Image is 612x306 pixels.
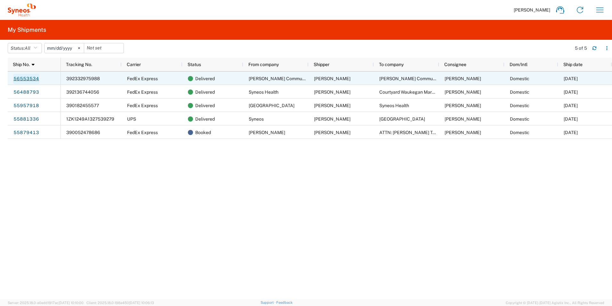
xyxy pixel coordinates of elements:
[195,85,215,99] span: Delivered
[445,76,481,81] span: Rebecca McConnell
[249,89,278,95] span: Syneos Health
[276,301,293,304] a: Feedback
[127,62,141,67] span: Carrier
[127,103,158,108] span: FedEx Express
[575,45,587,51] div: 5 of 5
[66,62,92,67] span: Tracking No.
[13,74,39,84] a: 56553534
[379,76,474,81] span: Chamberlain Communications Group LLC
[8,26,46,34] h2: My Shipments
[13,87,39,98] a: 56488793
[25,46,30,51] span: All
[249,116,264,122] span: Syneos
[195,99,215,112] span: Delivered
[44,43,84,53] input: Not set
[445,116,481,122] span: Patricia Oates
[379,103,409,108] span: Syneos Health
[13,128,39,138] a: 55879413
[195,72,215,85] span: Delivered
[564,76,578,81] span: 08/26/2025
[514,7,550,13] span: [PERSON_NAME]
[314,62,329,67] span: Shipper
[66,130,100,135] span: 390052478686
[66,103,99,108] span: 390182455577
[59,301,84,305] span: [DATE] 10:10:00
[249,76,343,81] span: Chamberlain Communications Group LLC
[66,116,114,122] span: 1ZK1249A1327539279
[86,301,154,305] span: Client: 2025.18.0-198a450
[188,62,201,67] span: Status
[127,76,158,81] span: FedEx Express
[444,62,466,67] span: Consignee
[8,43,42,53] button: Status:All
[379,130,470,135] span: ATTN: Patricia Oates Marriott Tacoma Downtown
[510,89,529,95] span: Domestic
[379,89,440,95] span: Courtyard Waukegan Marriott
[564,103,578,108] span: 06/22/2025
[506,300,604,306] span: Copyright © [DATE]-[DATE] Agistix Inc., All Rights Reserved
[66,89,99,95] span: 392136744056
[314,116,350,122] span: Becky McConnell
[13,101,39,111] a: 55957918
[445,89,481,95] span: Rebecca McConnell
[510,62,527,67] span: Dom/Intl
[445,130,481,135] span: Patricia Oates
[314,103,350,108] span: Patricia Oates
[195,126,211,139] span: Booked
[127,116,136,122] span: UPS
[510,116,529,122] span: Domestic
[564,130,578,135] span: 06/16/2025
[13,114,39,124] a: 55881336
[445,103,481,108] span: Marissa Vitha
[13,62,30,67] span: Ship No.
[195,112,215,126] span: Delivered
[563,62,583,67] span: Ship date
[379,116,425,122] span: Marriott Tacoma Downtown
[8,301,84,305] span: Server: 2025.18.0-a0edd1917ac
[314,76,350,81] span: Marissa Vitha
[249,130,285,135] span: Rebecca McConnell
[564,89,578,95] span: 08/18/2025
[314,130,350,135] span: Rebecca McConnell
[379,62,404,67] span: To company
[510,76,529,81] span: Domestic
[564,116,578,122] span: 06/16/2025
[127,130,158,135] span: FedEx Express
[127,89,158,95] span: FedEx Express
[248,62,279,67] span: From company
[510,130,529,135] span: Domestic
[261,301,277,304] a: Support
[84,43,124,53] input: Not set
[249,103,294,108] span: Marriott Tacoma Downtown
[510,103,529,108] span: Domestic
[129,301,154,305] span: [DATE] 10:06:13
[66,76,100,81] span: 392332975988
[314,89,350,95] span: Marissa Vitha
